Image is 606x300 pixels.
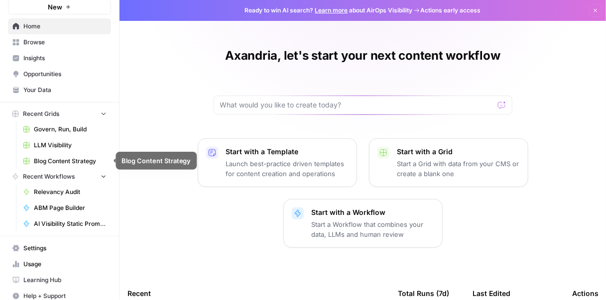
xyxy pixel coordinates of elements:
a: Learn more [315,6,348,14]
a: Relevancy Audit [18,184,111,200]
a: AI Visibility Static Prompts [18,216,111,232]
span: Recent Grids [23,109,59,118]
span: Ready to win AI search? about AirOps Visibility [245,6,413,15]
p: Start with a Template [226,147,349,157]
a: Insights [8,50,111,66]
span: New [48,2,62,12]
span: LLM Visibility [34,141,107,150]
a: Home [8,18,111,34]
p: Start with a Workflow [312,207,434,217]
a: Browse [8,34,111,50]
button: Start with a TemplateLaunch best-practice driven templates for content creation and operations [198,138,357,187]
a: LLM Visibility [18,137,111,153]
span: Browse [23,38,107,47]
span: Recent Workflows [23,172,75,181]
span: Actions early access [421,6,481,15]
a: Govern, Run, Build [18,121,111,137]
span: Relevancy Audit [34,188,107,197]
a: Blog Content Strategy [18,153,111,169]
a: Your Data [8,82,111,98]
span: AI Visibility Static Prompts [34,219,107,228]
span: Your Data [23,86,107,95]
span: Home [23,22,107,31]
p: Start a Grid with data from your CMS or create a blank one [397,159,520,179]
span: Govern, Run, Build [34,125,107,134]
a: Learning Hub [8,272,111,288]
button: Recent Workflows [8,169,111,184]
input: What would you like to create today? [220,100,494,110]
span: Usage [23,260,107,269]
button: Start with a WorkflowStart a Workflow that combines your data, LLMs and human review [283,199,443,248]
p: Start a Workflow that combines your data, LLMs and human review [312,219,434,239]
span: ABM Page Builder [34,203,107,212]
span: Opportunities [23,70,107,79]
span: Blog Content Strategy [34,157,107,166]
span: Insights [23,54,107,63]
button: Start with a GridStart a Grid with data from your CMS or create a blank one [369,138,528,187]
p: Start with a Grid [397,147,520,157]
a: Usage [8,256,111,272]
a: Settings [8,240,111,256]
button: Recent Grids [8,106,111,121]
a: ABM Page Builder [18,200,111,216]
p: Launch best-practice driven templates for content creation and operations [226,159,349,179]
a: Opportunities [8,66,111,82]
h1: Axandria, let's start your next content workflow [225,48,500,64]
span: Settings [23,244,107,253]
span: Learning Hub [23,276,107,285]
